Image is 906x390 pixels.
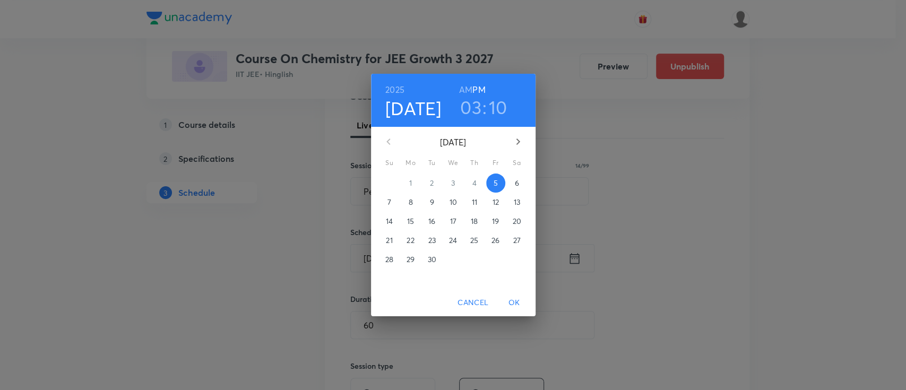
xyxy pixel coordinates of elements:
button: 19 [486,212,505,231]
button: 17 [444,212,463,231]
p: 25 [470,235,478,246]
p: 26 [491,235,499,246]
button: 16 [422,212,442,231]
button: 10 [489,96,507,118]
p: 21 [386,235,392,246]
button: Cancel [453,293,493,313]
button: 12 [486,193,505,212]
p: 19 [492,216,499,227]
button: 6 [507,174,527,193]
p: 27 [513,235,520,246]
button: 7 [380,193,399,212]
button: 22 [401,231,420,250]
button: 23 [422,231,442,250]
span: Fr [486,158,505,168]
button: 15 [401,212,420,231]
span: OK [502,296,527,309]
p: 20 [512,216,521,227]
button: 24 [444,231,463,250]
button: 10 [444,193,463,212]
p: 15 [407,216,414,227]
button: 29 [401,250,420,269]
p: 22 [407,235,414,246]
span: Mo [401,158,420,168]
button: AM [459,82,472,97]
p: 8 [408,197,412,207]
p: 5 [493,178,497,188]
p: 29 [407,254,415,265]
button: 20 [507,212,527,231]
span: We [444,158,463,168]
p: 28 [385,254,393,265]
p: 17 [450,216,456,227]
p: 7 [387,197,391,207]
p: 9 [429,197,434,207]
span: Cancel [458,296,488,309]
p: 12 [492,197,498,207]
h3: : [482,96,487,118]
button: 26 [486,231,505,250]
p: 23 [428,235,435,246]
span: Tu [422,158,442,168]
button: 5 [486,174,505,193]
p: 10 [449,197,456,207]
button: [DATE] [385,97,442,119]
span: Th [465,158,484,168]
p: 30 [427,254,436,265]
span: Sa [507,158,527,168]
p: [DATE] [401,136,505,149]
button: PM [472,82,485,97]
button: 03 [460,96,481,118]
p: 16 [428,216,435,227]
button: 27 [507,231,527,250]
button: 18 [465,212,484,231]
p: 18 [471,216,478,227]
span: Su [380,158,399,168]
p: 11 [471,197,477,207]
button: OK [497,293,531,313]
button: 11 [465,193,484,212]
button: 30 [422,250,442,269]
button: 25 [465,231,484,250]
button: 9 [422,193,442,212]
button: 8 [401,193,420,212]
p: 14 [386,216,393,227]
button: 21 [380,231,399,250]
p: 6 [514,178,519,188]
button: 2025 [385,82,404,97]
button: 28 [380,250,399,269]
p: 13 [513,197,520,207]
p: 24 [449,235,457,246]
button: 13 [507,193,527,212]
button: 14 [380,212,399,231]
